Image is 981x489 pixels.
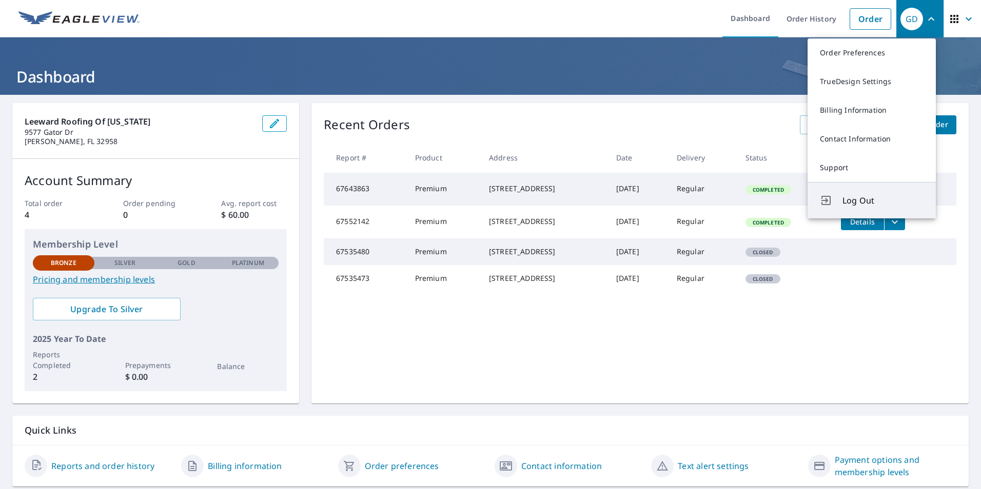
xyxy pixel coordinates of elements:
[608,142,669,173] th: Date
[25,137,254,146] p: [PERSON_NAME], FL 32958
[747,219,790,226] span: Completed
[25,198,90,209] p: Total order
[208,460,282,472] a: Billing information
[324,238,406,265] td: 67535480
[808,38,936,67] a: Order Preferences
[41,303,172,315] span: Upgrade To Silver
[125,371,187,383] p: $ 0.00
[51,258,76,268] p: Bronze
[25,171,287,190] p: Account Summary
[835,454,956,478] a: Payment options and membership levels
[217,361,279,372] p: Balance
[481,142,608,173] th: Address
[884,214,905,230] button: filesDropdownBtn-67552142
[678,460,749,472] a: Text alert settings
[747,275,779,282] span: Closed
[847,217,878,227] span: Details
[407,173,481,206] td: Premium
[407,142,481,173] th: Product
[25,128,254,137] p: 9577 Gator Dr
[669,173,737,206] td: Regular
[747,249,779,256] span: Closed
[232,258,264,268] p: Platinum
[669,206,737,238] td: Regular
[808,96,936,125] a: Billing Information
[608,206,669,238] td: [DATE]
[521,460,602,472] a: Contact information
[33,273,279,286] a: Pricing and membership levels
[489,216,600,227] div: [STREET_ADDRESS]
[747,186,790,193] span: Completed
[33,333,279,345] p: 2025 Year To Date
[25,424,956,437] p: Quick Links
[841,214,884,230] button: detailsBtn-67552142
[324,142,406,173] th: Report #
[178,258,195,268] p: Gold
[489,184,600,194] div: [STREET_ADDRESS]
[800,115,873,134] a: View All Orders
[25,209,90,221] p: 4
[12,66,969,87] h1: Dashboard
[324,206,406,238] td: 67552142
[33,237,279,251] p: Membership Level
[608,173,669,206] td: [DATE]
[608,265,669,292] td: [DATE]
[33,371,94,383] p: 2
[33,298,181,320] a: Upgrade To Silver
[737,142,833,173] th: Status
[808,182,936,218] button: Log Out
[123,209,189,221] p: 0
[33,349,94,371] p: Reports Completed
[608,238,669,265] td: [DATE]
[25,115,254,128] p: Leeward Roofing of [US_STATE]
[324,173,406,206] td: 67643863
[842,194,924,207] span: Log Out
[669,238,737,265] td: Regular
[114,258,136,268] p: Silver
[324,115,410,134] p: Recent Orders
[407,206,481,238] td: Premium
[808,153,936,182] a: Support
[850,8,891,30] a: Order
[489,273,600,283] div: [STREET_ADDRESS]
[669,265,737,292] td: Regular
[221,198,287,209] p: Avg. report cost
[808,67,936,96] a: TrueDesign Settings
[18,11,140,27] img: EV Logo
[221,209,287,221] p: $ 60.00
[808,125,936,153] a: Contact Information
[489,247,600,257] div: [STREET_ADDRESS]
[900,8,923,30] div: GD
[125,360,187,371] p: Prepayments
[407,265,481,292] td: Premium
[407,238,481,265] td: Premium
[669,142,737,173] th: Delivery
[51,460,154,472] a: Reports and order history
[324,265,406,292] td: 67535473
[123,198,189,209] p: Order pending
[365,460,439,472] a: Order preferences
